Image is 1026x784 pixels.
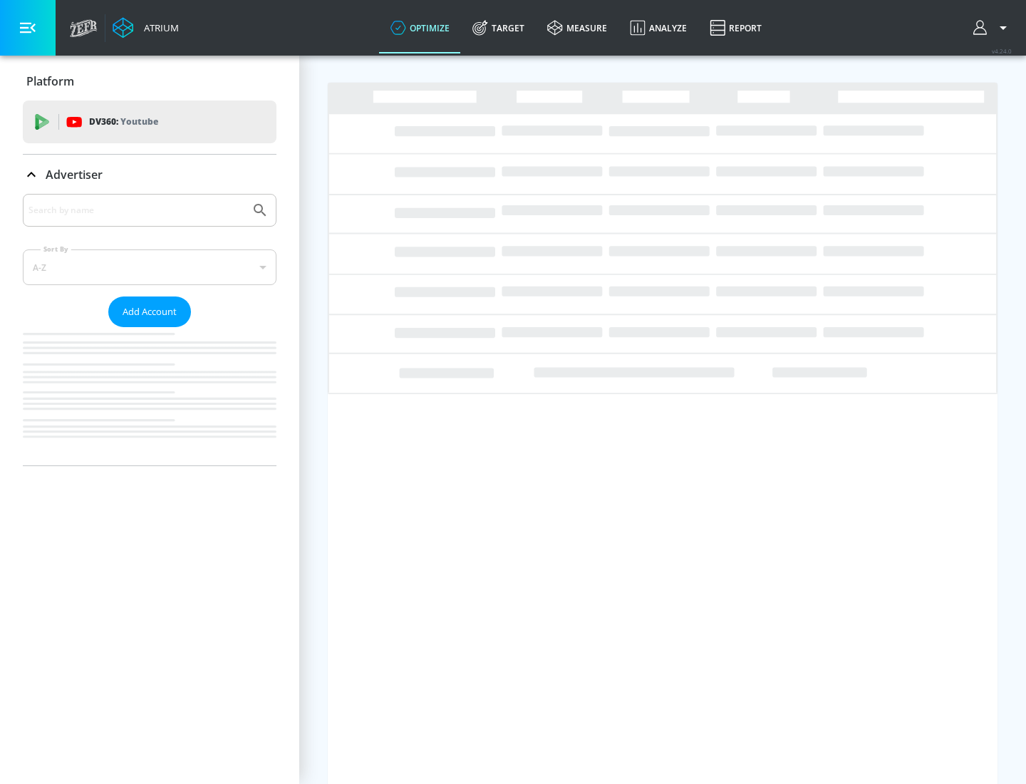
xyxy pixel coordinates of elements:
div: Platform [23,61,276,101]
div: Advertiser [23,194,276,465]
div: Atrium [138,21,179,34]
div: Advertiser [23,155,276,195]
a: Target [461,2,536,53]
a: measure [536,2,618,53]
a: Atrium [113,17,179,38]
div: DV360: Youtube [23,100,276,143]
p: Platform [26,73,74,89]
a: Analyze [618,2,698,53]
input: Search by name [28,201,244,220]
label: Sort By [41,244,71,254]
p: DV360: [89,114,158,130]
a: Report [698,2,773,53]
p: Advertiser [46,167,103,182]
p: Youtube [120,114,158,129]
button: Add Account [108,296,191,327]
span: Add Account [123,304,177,320]
a: optimize [379,2,461,53]
span: v 4.24.0 [992,47,1012,55]
div: A-Z [23,249,276,285]
nav: list of Advertiser [23,327,276,465]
